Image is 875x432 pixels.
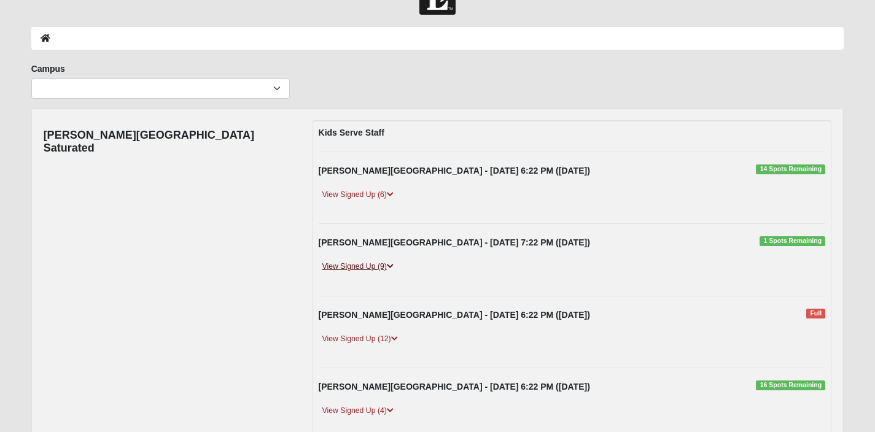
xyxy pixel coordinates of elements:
strong: [PERSON_NAME][GEOGRAPHIC_DATA] - [DATE] 6:22 PM ([DATE]) [319,382,590,391]
a: View Signed Up (6) [319,188,397,201]
strong: [PERSON_NAME][GEOGRAPHIC_DATA] - [DATE] 6:22 PM ([DATE]) [319,310,590,320]
strong: [PERSON_NAME][GEOGRAPHIC_DATA] - [DATE] 7:22 PM ([DATE]) [319,237,590,247]
a: View Signed Up (12) [319,333,402,345]
a: View Signed Up (4) [319,404,397,417]
strong: Kids Serve Staff [319,128,384,137]
span: 1 Spots Remaining [760,236,825,246]
h4: [PERSON_NAME][GEOGRAPHIC_DATA] Saturated [44,129,294,155]
span: Full [806,309,825,318]
label: Campus [31,63,65,75]
span: 14 Spots Remaining [756,164,825,174]
strong: [PERSON_NAME][GEOGRAPHIC_DATA] - [DATE] 6:22 PM ([DATE]) [319,166,590,175]
a: View Signed Up (9) [319,260,397,273]
span: 16 Spots Remaining [756,380,825,390]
